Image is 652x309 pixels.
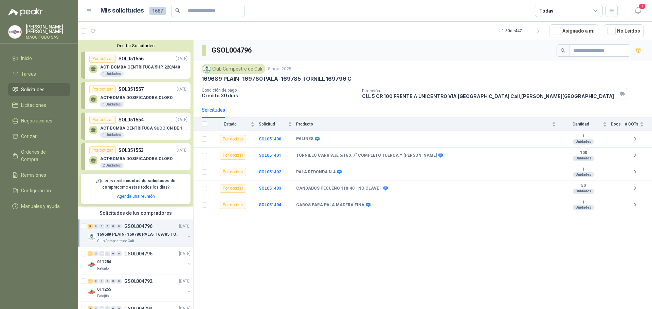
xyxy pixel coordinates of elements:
p: SOL051557 [119,85,144,93]
p: Condición de pago [202,88,357,93]
div: 0 [99,251,104,256]
b: 0 [625,152,644,159]
p: [DATE] [176,56,187,62]
div: Por cotizar [220,135,246,143]
div: Por cotizar [220,152,246,160]
button: Ocultar Solicitudes [81,43,191,48]
b: 50 [560,183,607,189]
b: SOL051403 [259,186,281,191]
b: 100 [560,150,607,156]
div: Por cotizar [89,55,116,63]
div: 1 [88,279,93,284]
a: 5 0 0 0 0 0 GSOL004796[DATE] Company Logo169689 PLAIN- 169780 PALA- 169785 TORNILL 169796 CClub C... [88,222,192,244]
span: Licitaciones [21,101,46,109]
p: [DATE] [176,86,187,93]
p: Crédito 30 días [202,93,357,98]
div: 2 Unidades [100,163,124,168]
div: Unidades [573,139,594,144]
div: 0 [111,224,116,229]
a: Cotizar [8,130,70,143]
p: ¿Quieres recibir como estas todos los días? [85,178,186,191]
p: Club Campestre de Cali [97,238,134,244]
div: 1 [88,251,93,256]
p: 011255 [97,286,111,292]
div: 1 - 50 de 447 [502,25,544,36]
img: Company Logo [8,25,21,38]
p: ACT-BOMBA DOSIFICADORA CLORO [100,156,173,161]
b: 1 [560,200,607,205]
div: Por cotizar [89,85,116,93]
button: Asignado a mi [549,24,598,37]
span: search [175,8,180,13]
b: PALA REDONDA N.4 [296,170,336,175]
a: SOL051402 [259,170,281,174]
div: Unidades [573,205,594,210]
h3: GSOL004796 [212,45,253,56]
a: 1 0 0 0 0 0 GSOL004792[DATE] Company Logo011255Patojito [88,277,192,299]
b: PALINES [296,136,313,142]
th: Cantidad [560,118,611,131]
div: 0 [99,224,104,229]
div: Todas [539,7,554,15]
div: 0 [111,279,116,284]
a: SOL051400 [259,137,281,141]
span: 1 [638,3,646,9]
div: Ocultar SolicitudesPor cotizarSOL051556[DATE] ACT- BOMBA CENTRIFUGA 5HP, 220/4401 UnidadesPor cot... [78,40,193,207]
a: 1 0 0 0 0 0 GSOL004795[DATE] Company Logo011254Patojito [88,250,192,271]
p: ACT-BOMBA DOSIFICADORA CLORO [100,95,173,100]
th: Estado [211,118,259,131]
b: 0 [625,136,644,142]
div: 0 [105,224,110,229]
a: SOL051401 [259,153,281,158]
b: cientos de solicitudes de compra [102,178,176,190]
b: TORNILLO CARRIAJE 5/16 X 7" COMPLETO TUERCA Y [PERSON_NAME] [296,153,437,158]
a: Negociaciones [8,114,70,127]
th: # COTs [625,118,652,131]
img: Company Logo [88,288,96,296]
p: [DATE] [179,278,191,284]
div: Solicitudes [202,106,225,114]
a: Tareas [8,67,70,80]
span: Configuración [21,187,51,194]
img: Company Logo [203,65,211,73]
div: Por cotizar [220,201,246,209]
div: 1 Unidades [100,132,124,138]
button: 1 [632,5,644,17]
div: Unidades [573,156,594,161]
div: Club Campestre de Cali [202,64,265,74]
span: Cantidad [560,122,601,127]
span: Tareas [21,70,36,78]
div: 1 Unidades [100,71,124,77]
p: 8 ago, 2025 [268,66,291,72]
p: [DATE] [176,147,187,154]
div: 0 [116,279,122,284]
p: GSOL004792 [124,279,152,284]
b: 1 [560,134,607,139]
div: 1 Unidades [100,102,124,107]
a: Órdenes de Compra [8,146,70,166]
p: MAQUITODO SAS [26,35,70,39]
div: Por cotizar [89,116,116,124]
div: 0 [105,279,110,284]
b: 0 [625,202,644,208]
a: SOL051404 [259,202,281,207]
b: 0 [625,185,644,192]
a: Licitaciones [8,99,70,112]
p: 011254 [97,258,111,265]
b: CABOS PARA PALA MADERA FINA [296,202,364,208]
a: Por cotizarSOL051557[DATE] ACT-BOMBA DOSIFICADORA CLORO1 Unidades [81,82,191,109]
button: No Leídos [604,24,644,37]
div: 0 [93,251,98,256]
p: CLL 5 CR 100 FRENTE A UNICENTRO VIA [GEOGRAPHIC_DATA] Cali , [PERSON_NAME][GEOGRAPHIC_DATA] [362,93,614,99]
th: Docs [611,118,625,131]
div: Unidades [573,189,594,194]
span: Producto [296,122,550,127]
div: 0 [116,251,122,256]
div: 0 [99,279,104,284]
span: Órdenes de Compra [21,148,64,163]
th: Producto [296,118,560,131]
a: Agenda una reunión [117,194,155,199]
p: ACT- BOMBA CENTRIFUGA 5HP, 220/440 [100,65,180,70]
img: Logo peakr [8,8,43,16]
